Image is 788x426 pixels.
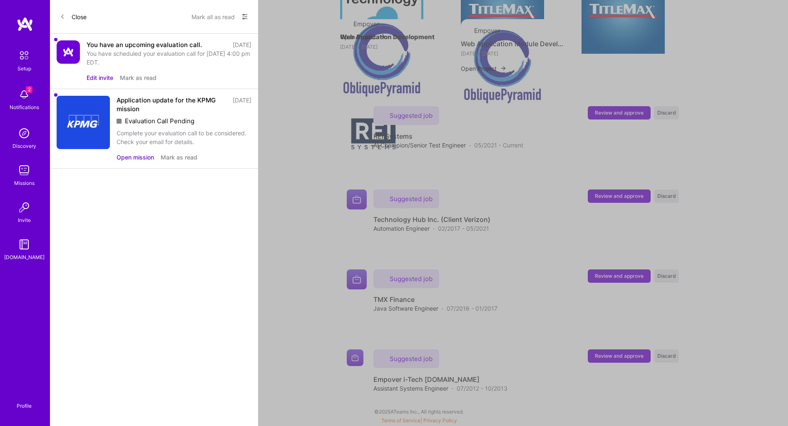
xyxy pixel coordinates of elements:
img: Invite [16,199,32,216]
div: Invite [18,216,31,224]
img: guide book [16,236,32,253]
img: bell [16,86,32,103]
button: Mark as read [161,153,197,162]
div: Evaluation Call Pending [117,117,251,125]
button: Mark as read [120,73,157,82]
button: Edit invite [87,73,113,82]
button: Close [60,10,87,23]
img: setup [15,47,33,64]
img: teamwork [16,162,32,179]
div: Notifications [10,103,39,112]
div: Discovery [12,142,36,150]
div: Profile [17,401,32,409]
img: Company Logo [57,96,110,149]
a: Profile [14,393,35,409]
div: Missions [14,179,35,187]
div: [DATE] [233,96,251,113]
div: You have scheduled your evaluation call for [DATE] 4:00 pm EDT. [87,49,251,67]
div: [DOMAIN_NAME] [4,253,45,262]
div: [DATE] [233,40,251,49]
img: Company Logo [57,40,80,64]
span: 2 [26,86,32,93]
div: Complete your evaluation call to be considered. Check your email for details. [117,129,251,146]
div: Setup [17,64,31,73]
div: Application update for the KPMG mission [117,96,228,113]
button: Mark all as read [191,10,235,23]
img: discovery [16,125,32,142]
img: logo [17,17,33,32]
div: You have an upcoming evaluation call. [87,40,202,49]
button: Open mission [117,153,154,162]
